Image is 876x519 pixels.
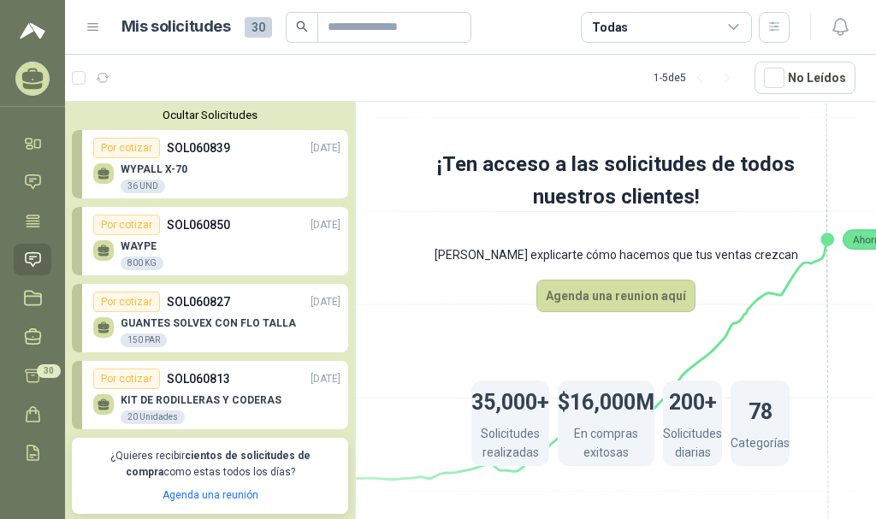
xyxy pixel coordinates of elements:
[654,64,741,91] div: 1 - 5 de 5
[93,215,160,235] div: Por cotizar
[72,130,348,198] a: Por cotizarSOL060839[DATE] WYPALL X-7036 UND
[121,240,163,252] p: WAYPE
[311,140,340,156] p: [DATE]
[121,15,231,39] h1: Mis solicitudes
[167,215,230,234] p: SOL060850
[14,360,51,392] a: 30
[311,371,340,387] p: [DATE]
[558,381,654,419] h1: $16,000M
[93,292,160,312] div: Por cotizar
[20,21,45,41] img: Logo peakr
[669,381,717,419] h1: 200+
[121,410,185,424] div: 20 Unidades
[471,381,549,419] h1: 35,000+
[311,217,340,233] p: [DATE]
[663,424,722,466] p: Solicitudes diarias
[93,369,160,389] div: Por cotizar
[82,448,338,481] p: ¿Quieres recibir como estas todos los días?
[72,284,348,352] a: Por cotizarSOL060827[DATE] GUANTES SOLVEX CON FLO TALLA150 PAR
[311,294,340,310] p: [DATE]
[121,257,163,270] div: 800 KG
[755,62,855,94] button: No Leídos
[167,139,230,157] p: SOL060839
[592,18,628,37] div: Todas
[93,138,160,158] div: Por cotizar
[72,207,348,275] a: Por cotizarSOL060850[DATE] WAYPE800 KG
[731,433,790,457] p: Categorías
[121,163,187,175] p: WYPALL X-70
[558,424,654,466] p: En compras exitosas
[121,317,296,329] p: GUANTES SOLVEX CON FLO TALLA
[121,180,165,193] div: 36 UND
[749,391,772,428] h1: 78
[163,489,258,501] a: Agenda una reunión
[296,21,308,32] span: search
[37,364,61,378] span: 30
[245,17,272,38] span: 30
[536,280,695,312] button: Agenda una reunion aquí
[167,292,230,311] p: SOL060827
[72,361,348,429] a: Por cotizarSOL060813[DATE] KIT DE RODILLERAS Y CODERAS20 Unidades
[471,424,549,466] p: Solicitudes realizadas
[126,450,311,478] b: cientos de solicitudes de compra
[121,333,167,347] div: 150 PAR
[121,394,281,406] p: KIT DE RODILLERAS Y CODERAS
[72,109,348,121] button: Ocultar Solicitudes
[167,369,230,388] p: SOL060813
